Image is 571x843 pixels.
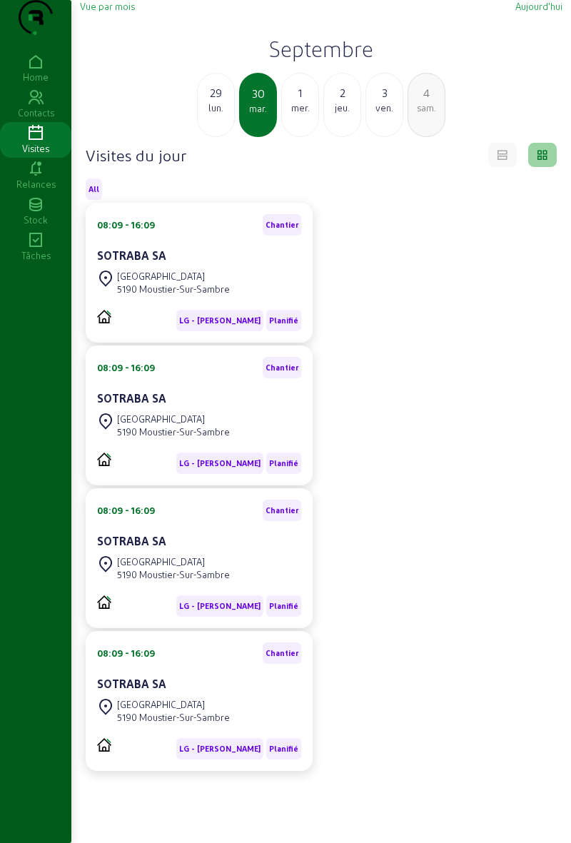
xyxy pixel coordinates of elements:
span: Chantier [266,648,298,658]
span: Planifié [269,601,298,611]
span: All [89,184,99,194]
div: mar. [241,102,276,115]
span: Chantier [266,220,298,230]
div: lun. [198,101,234,114]
div: 3 [366,84,403,101]
div: 1 [282,84,318,101]
span: Planifié [269,458,298,468]
div: 5190 Moustier-Sur-Sambre [117,283,230,296]
span: Aujourd'hui [515,1,562,11]
div: [GEOGRAPHIC_DATA] [117,270,230,283]
img: PVELEC [97,595,111,609]
span: LG - [PERSON_NAME] [179,458,261,468]
div: mer. [282,101,318,114]
span: LG - [PERSON_NAME] [179,601,261,611]
span: LG - [PERSON_NAME] [179,744,261,754]
img: PVELEC [97,310,111,323]
div: 5190 Moustier-Sur-Sambre [117,425,230,438]
div: 2 [324,84,360,101]
cam-card-title: SOTRABA SA [97,391,166,405]
h2: Septembre [80,36,562,61]
div: 29 [198,84,234,101]
span: Chantier [266,505,298,515]
span: Planifié [269,316,298,325]
div: 08:09 - 16:09 [97,218,155,231]
div: 5190 Moustier-Sur-Sambre [117,568,230,581]
span: Vue par mois [80,1,135,11]
span: Chantier [266,363,298,373]
img: PVELEC [97,738,111,752]
div: 08:09 - 16:09 [97,504,155,517]
img: PVELEC [97,453,111,466]
cam-card-title: SOTRABA SA [97,248,166,262]
div: [GEOGRAPHIC_DATA] [117,698,230,711]
cam-card-title: SOTRABA SA [97,534,166,547]
div: jeu. [324,101,360,114]
div: 30 [241,85,276,102]
div: 08:09 - 16:09 [97,647,155,660]
div: [GEOGRAPHIC_DATA] [117,555,230,568]
div: [GEOGRAPHIC_DATA] [117,413,230,425]
div: 4 [408,84,445,101]
div: ven. [366,101,403,114]
div: 5190 Moustier-Sur-Sambre [117,711,230,724]
cam-card-title: SOTRABA SA [97,677,166,690]
span: Planifié [269,744,298,754]
span: LG - [PERSON_NAME] [179,316,261,325]
h4: Visites du jour [86,145,186,165]
div: sam. [408,101,445,114]
div: 08:09 - 16:09 [97,361,155,374]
